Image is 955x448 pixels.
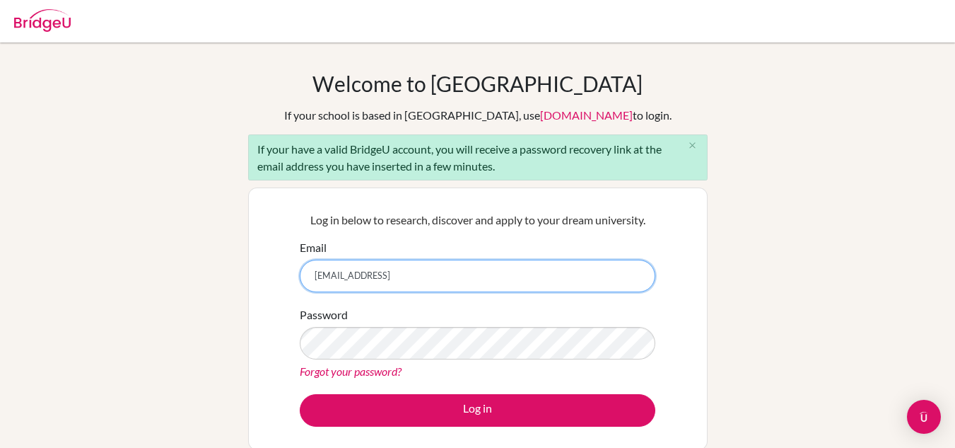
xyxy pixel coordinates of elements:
[248,134,708,180] div: If your have a valid BridgeU account, you will receive a password recovery link at the email addr...
[687,140,698,151] i: close
[907,400,941,434] div: Open Intercom Messenger
[284,107,672,124] div: If your school is based in [GEOGRAPHIC_DATA], use to login.
[312,71,643,96] h1: Welcome to [GEOGRAPHIC_DATA]
[300,306,348,323] label: Password
[540,108,633,122] a: [DOMAIN_NAME]
[300,212,655,229] p: Log in below to research, discover and apply to your dream university.
[300,394,655,427] button: Log in
[679,135,707,156] button: Close
[14,9,71,32] img: Bridge-U
[300,239,327,256] label: Email
[300,364,402,378] a: Forgot your password?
